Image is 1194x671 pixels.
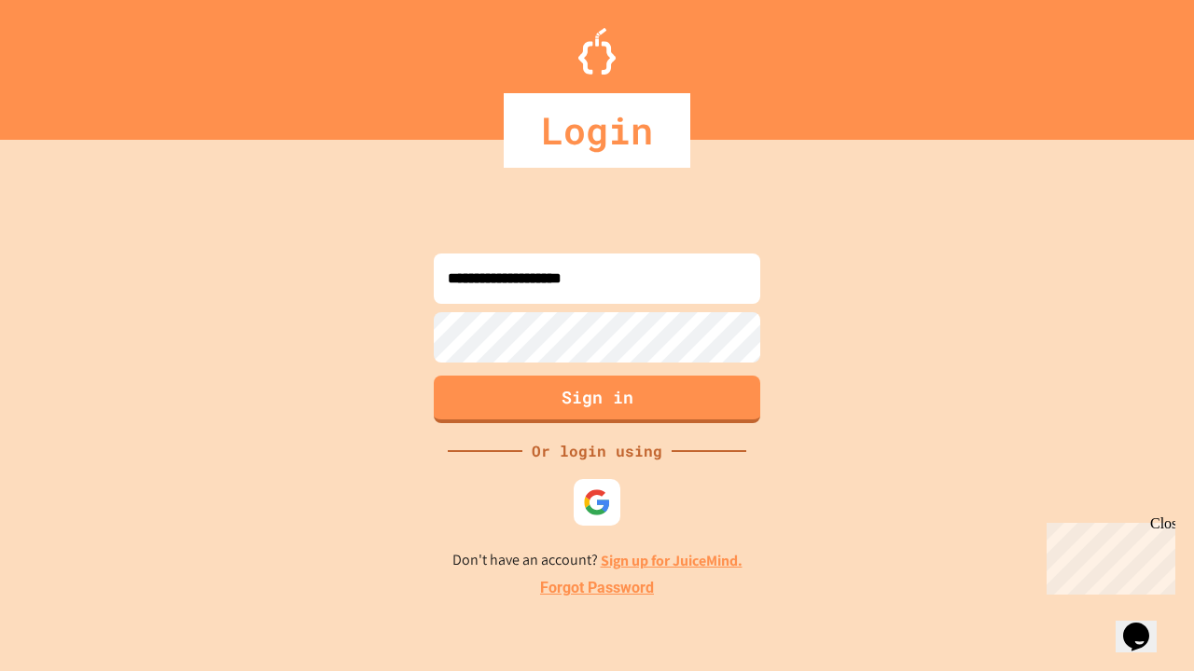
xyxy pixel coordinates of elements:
div: Login [504,93,690,168]
div: Chat with us now!Close [7,7,129,118]
a: Sign up for JuiceMind. [601,551,743,570]
p: Don't have an account? [452,549,743,572]
button: Sign in [434,376,760,423]
a: Forgot Password [540,577,654,599]
iframe: chat widget [1116,596,1175,652]
iframe: chat widget [1039,515,1175,595]
img: Logo.svg [578,28,616,75]
img: google-icon.svg [583,488,611,516]
div: Or login using [522,440,672,462]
